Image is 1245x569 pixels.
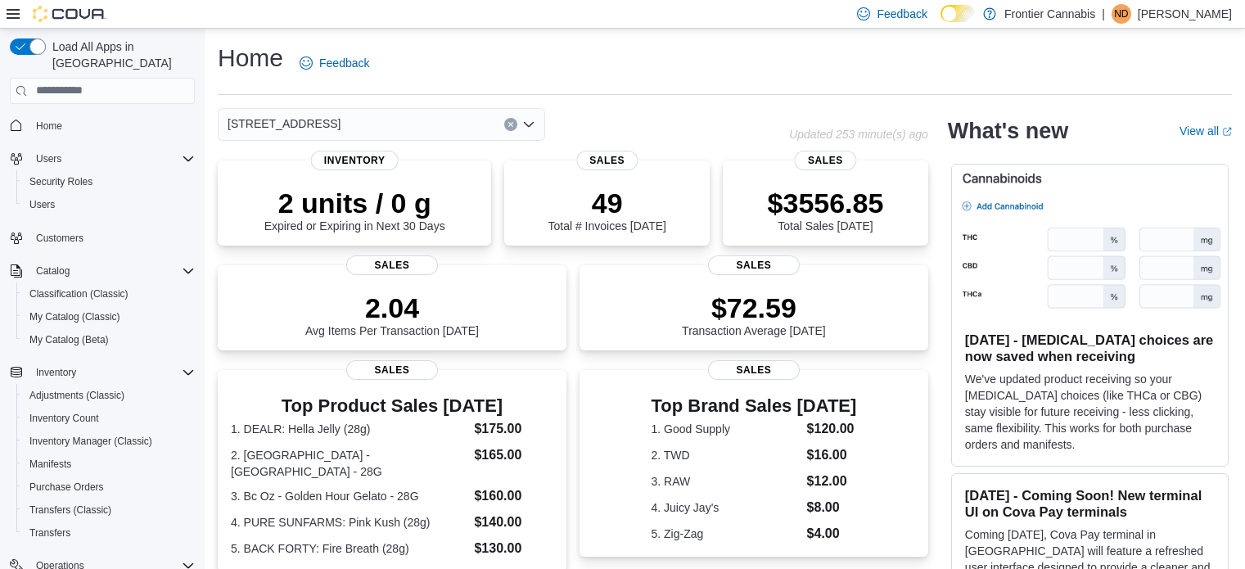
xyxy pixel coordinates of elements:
[652,421,801,437] dt: 1. Good Supply
[1004,4,1095,24] p: Frontier Cannabis
[652,473,801,490] dt: 3. RAW
[795,151,856,170] span: Sales
[29,333,109,346] span: My Catalog (Beta)
[3,226,201,250] button: Customers
[346,255,438,275] span: Sales
[29,389,124,402] span: Adjustments (Classic)
[3,260,201,282] button: Catalog
[23,330,195,350] span: My Catalog (Beta)
[29,435,152,448] span: Inventory Manager (Classic)
[16,522,201,544] button: Transfers
[23,477,111,497] a: Purchase Orders
[807,472,857,491] dd: $12.00
[807,524,857,544] dd: $4.00
[474,486,553,506] dd: $160.00
[23,195,61,215] a: Users
[23,454,195,474] span: Manifests
[29,261,195,281] span: Catalog
[16,282,201,305] button: Classification (Classic)
[23,409,106,428] a: Inventory Count
[23,431,195,451] span: Inventory Manager (Classic)
[1138,4,1232,24] p: [PERSON_NAME]
[23,172,99,192] a: Security Roles
[29,526,70,540] span: Transfers
[1102,4,1105,24] p: |
[23,523,195,543] span: Transfers
[474,419,553,439] dd: $175.00
[708,360,800,380] span: Sales
[965,371,1215,453] p: We've updated product receiving so your [MEDICAL_DATA] choices (like THCa or CBG) stay visible fo...
[768,187,884,219] p: $3556.85
[1114,4,1128,24] span: ND
[1112,4,1131,24] div: Nicole De La Mare
[807,498,857,517] dd: $8.00
[29,149,195,169] span: Users
[16,170,201,193] button: Security Roles
[807,419,857,439] dd: $120.00
[23,409,195,428] span: Inventory Count
[36,264,70,278] span: Catalog
[231,396,553,416] h3: Top Product Sales [DATE]
[231,514,467,531] dt: 4. PURE SUNFARMS: Pink Kush (28g)
[948,118,1068,144] h2: What's new
[652,447,801,463] dt: 2. TWD
[16,407,201,430] button: Inventory Count
[264,187,445,233] div: Expired or Expiring in Next 30 Days
[23,330,115,350] a: My Catalog (Beta)
[16,453,201,476] button: Manifests
[29,228,195,248] span: Customers
[23,284,135,304] a: Classification (Classic)
[23,307,127,327] a: My Catalog (Classic)
[941,5,975,22] input: Dark Mode
[16,430,201,453] button: Inventory Manager (Classic)
[36,120,62,133] span: Home
[576,151,638,170] span: Sales
[29,198,55,211] span: Users
[29,149,68,169] button: Users
[29,261,76,281] button: Catalog
[16,193,201,216] button: Users
[29,412,99,425] span: Inventory Count
[16,476,201,499] button: Purchase Orders
[652,526,801,542] dt: 5. Zig-Zag
[474,445,553,465] dd: $165.00
[264,187,445,219] p: 2 units / 0 g
[652,499,801,516] dt: 4. Juicy Jay's
[965,487,1215,520] h3: [DATE] - Coming Soon! New terminal UI on Cova Pay terminals
[231,421,467,437] dt: 1. DEALR: Hella Jelly (28g)
[231,540,467,557] dt: 5. BACK FORTY: Fire Breath (28g)
[548,187,665,219] p: 49
[29,504,111,517] span: Transfers (Classic)
[319,55,369,71] span: Feedback
[346,360,438,380] span: Sales
[474,539,553,558] dd: $130.00
[23,431,159,451] a: Inventory Manager (Classic)
[682,291,826,337] div: Transaction Average [DATE]
[474,513,553,532] dd: $140.00
[16,499,201,522] button: Transfers (Classic)
[305,291,479,337] div: Avg Items Per Transaction [DATE]
[23,500,195,520] span: Transfers (Classic)
[877,6,927,22] span: Feedback
[23,523,77,543] a: Transfers
[36,366,76,379] span: Inventory
[522,118,535,131] button: Open list of options
[23,195,195,215] span: Users
[789,128,928,141] p: Updated 253 minute(s) ago
[652,396,857,416] h3: Top Brand Sales [DATE]
[29,363,83,382] button: Inventory
[33,6,106,22] img: Cova
[23,307,195,327] span: My Catalog (Classic)
[29,363,195,382] span: Inventory
[768,187,884,233] div: Total Sales [DATE]
[16,328,201,351] button: My Catalog (Beta)
[16,384,201,407] button: Adjustments (Classic)
[548,187,665,233] div: Total # Invoices [DATE]
[23,284,195,304] span: Classification (Classic)
[218,42,283,75] h1: Home
[23,500,118,520] a: Transfers (Classic)
[29,458,71,471] span: Manifests
[29,116,69,136] a: Home
[1222,127,1232,137] svg: External link
[16,305,201,328] button: My Catalog (Classic)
